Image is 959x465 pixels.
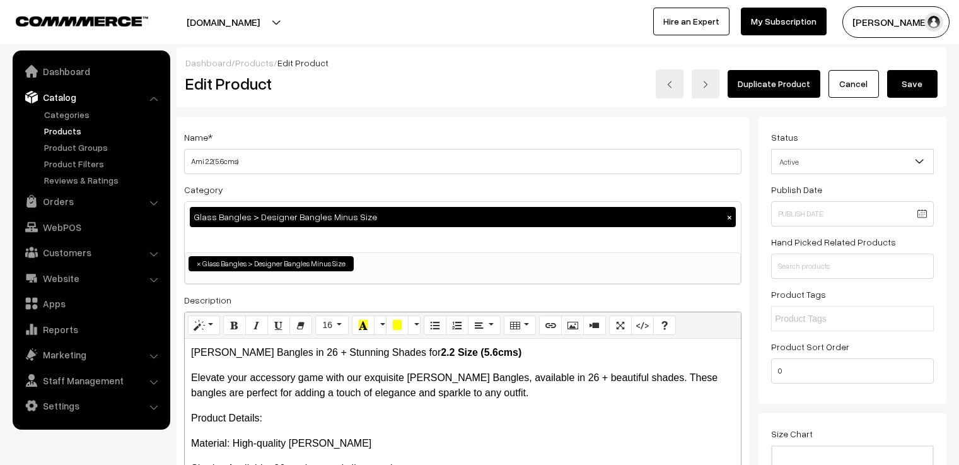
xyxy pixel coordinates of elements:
[191,411,735,426] p: Product Details:
[322,320,332,330] span: 16
[16,216,166,238] a: WebPOS
[41,157,166,170] a: Product Filters
[267,315,290,336] button: Underline (CTRL+U)
[185,74,488,93] h2: Edit Product
[190,207,736,227] div: Glass Bangles > Designer Bangles Minus Size
[16,292,166,315] a: Apps
[185,57,231,68] a: Dashboard
[771,358,934,384] input: Enter Number
[352,315,375,336] button: Recent Color
[771,340,849,353] label: Product Sort Order
[775,312,885,326] input: Product Tags
[16,241,166,264] a: Customers
[741,8,827,35] a: My Subscription
[386,315,409,336] button: Background Color
[315,315,349,336] button: Font Size
[41,124,166,138] a: Products
[188,315,220,336] button: Style
[223,315,246,336] button: Bold (CTRL+B)
[235,57,274,68] a: Products
[289,315,312,336] button: Remove Font Style (CTRL+\)
[16,13,126,28] a: COMMMERCE
[728,70,820,98] a: Duplicate Product
[653,8,729,35] a: Hire an Expert
[374,315,387,336] button: More Color
[191,436,735,451] p: Material: High-quality [PERSON_NAME]
[631,315,654,336] button: Code View
[16,343,166,366] a: Marketing
[724,211,735,223] button: ×
[771,288,826,301] label: Product Tags
[771,427,813,440] label: Size Chart
[142,6,304,38] button: [DOMAIN_NAME]
[583,315,606,336] button: Video
[16,190,166,213] a: Orders
[184,183,223,196] label: Category
[653,315,676,336] button: Help
[771,201,934,227] input: Publish Date
[197,258,201,269] span: ×
[16,369,166,392] a: Staff Management
[184,293,231,307] label: Description
[539,315,562,336] button: Link (CTRL+K)
[41,174,166,187] a: Reviews & Ratings
[887,70,938,98] button: Save
[16,267,166,290] a: Website
[702,81,709,88] img: right-arrow.png
[504,315,536,336] button: Table
[828,70,879,98] a: Cancel
[41,141,166,154] a: Product Groups
[277,57,328,68] span: Edit Product
[771,235,896,249] label: Hand Picked Related Products
[245,315,268,336] button: Italic (CTRL+I)
[424,315,446,336] button: Unordered list (CTRL+SHIFT+NUM7)
[191,370,735,401] p: Elevate your accessory game with our exquisite [PERSON_NAME] Bangles, available in 26 + beautiful...
[184,149,741,174] input: Name
[609,315,632,336] button: Full Screen
[191,345,735,360] p: [PERSON_NAME] Bangles in 26 + Stunning Shades for
[666,81,673,88] img: left-arrow.png
[771,131,798,144] label: Status
[408,315,421,336] button: More Color
[924,13,943,32] img: user
[189,256,354,271] li: Glass Bangles > Designer Bangles Minus Size
[771,183,822,196] label: Publish Date
[16,60,166,83] a: Dashboard
[842,6,950,38] button: [PERSON_NAME] C
[561,315,584,336] button: Picture
[184,131,212,144] label: Name
[771,149,934,174] span: Active
[16,318,166,341] a: Reports
[185,56,938,69] div: / /
[772,151,933,173] span: Active
[446,315,468,336] button: Ordered list (CTRL+SHIFT+NUM8)
[16,394,166,417] a: Settings
[16,16,148,26] img: COMMMERCE
[468,315,500,336] button: Paragraph
[771,254,934,279] input: Search products
[441,347,521,358] b: 2.2 Size (5.6cms)
[16,86,166,109] a: Catalog
[41,108,166,121] a: Categories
